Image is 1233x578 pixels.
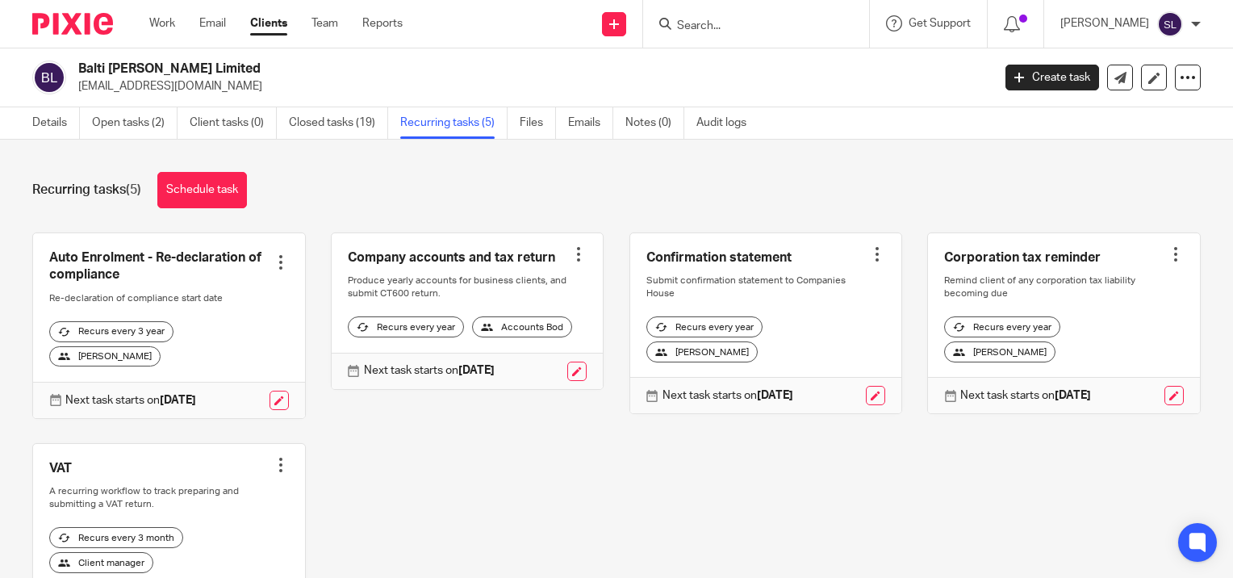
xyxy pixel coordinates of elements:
[1055,390,1091,401] strong: [DATE]
[32,182,141,199] h1: Recurring tasks
[190,107,277,139] a: Client tasks (0)
[65,392,196,408] p: Next task starts on
[400,107,508,139] a: Recurring tasks (5)
[662,387,793,404] p: Next task starts on
[364,362,495,379] p: Next task starts on
[1060,15,1149,31] p: [PERSON_NAME]
[92,107,178,139] a: Open tasks (2)
[49,321,173,342] div: Recurs every 3 year
[675,19,821,34] input: Search
[1005,65,1099,90] a: Create task
[472,316,572,337] div: Accounts Bod
[944,316,1060,337] div: Recurs every year
[149,15,175,31] a: Work
[458,365,495,376] strong: [DATE]
[960,387,1091,404] p: Next task starts on
[199,15,226,31] a: Email
[362,15,403,31] a: Reports
[49,552,153,573] div: Client manager
[32,61,66,94] img: svg%3E
[78,78,981,94] p: [EMAIL_ADDRESS][DOMAIN_NAME]
[568,107,613,139] a: Emails
[250,15,287,31] a: Clients
[646,316,763,337] div: Recurs every year
[49,527,183,548] div: Recurs every 3 month
[32,107,80,139] a: Details
[696,107,759,139] a: Audit logs
[157,172,247,208] a: Schedule task
[1157,11,1183,37] img: svg%3E
[909,18,971,29] span: Get Support
[49,346,161,367] div: [PERSON_NAME]
[160,395,196,406] strong: [DATE]
[126,183,141,196] span: (5)
[311,15,338,31] a: Team
[646,341,758,362] div: [PERSON_NAME]
[348,316,464,337] div: Recurs every year
[944,341,1055,362] div: [PERSON_NAME]
[32,13,113,35] img: Pixie
[289,107,388,139] a: Closed tasks (19)
[520,107,556,139] a: Files
[625,107,684,139] a: Notes (0)
[78,61,800,77] h2: Balti [PERSON_NAME] Limited
[757,390,793,401] strong: [DATE]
